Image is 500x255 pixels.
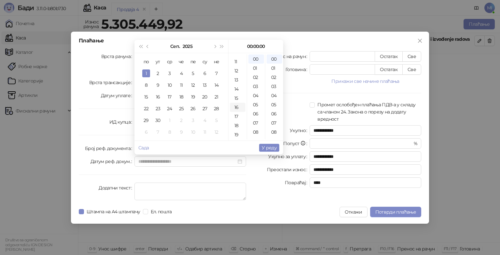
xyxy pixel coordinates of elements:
div: 4 [177,69,185,77]
td: 2025-09-21 [211,91,222,103]
div: 03 [267,82,282,91]
label: Број реф. документа [85,143,134,154]
th: су [199,56,211,67]
td: 2025-09-23 [152,103,164,114]
div: 9 [154,81,162,89]
button: Изабери месец [170,40,180,53]
td: 2025-09-03 [164,67,175,79]
td: 2025-10-06 [140,126,152,138]
div: 5 [213,116,220,124]
div: 18 [177,93,185,101]
div: 00 [248,54,264,64]
div: 15 [230,94,245,103]
th: ср [164,56,175,67]
div: 1 [166,116,174,124]
td: 2025-09-09 [152,79,164,91]
th: пе [187,56,199,67]
td: 2025-09-02 [152,67,164,79]
span: Close [415,38,425,43]
div: 16 [230,103,245,112]
div: 1 [142,69,150,77]
div: 17 [230,112,245,121]
div: 8 [166,128,174,136]
label: Пренос на рачун [268,51,310,62]
div: 4 [201,116,209,124]
td: 2025-10-04 [199,114,211,126]
div: 25 [177,105,185,112]
td: 2025-10-05 [211,114,222,126]
td: 2025-10-09 [175,126,187,138]
td: 2025-09-29 [140,114,152,126]
div: 14 [213,81,220,89]
label: Датум уплате [101,90,135,101]
div: 08 [248,127,264,137]
label: Укупно за уплату [268,151,310,162]
td: 2025-09-20 [199,91,211,103]
td: 2025-10-12 [211,126,222,138]
div: 10 [166,81,174,89]
div: 8 [142,81,150,89]
td: 2025-09-14 [211,79,222,91]
div: 19 [230,130,245,139]
div: 3 [189,116,197,124]
button: Све [402,64,421,75]
td: 2025-09-28 [211,103,222,114]
div: Плаћање [79,38,421,43]
div: 3 [166,69,174,77]
div: 12 [230,66,245,75]
td: 2025-09-15 [140,91,152,103]
td: 2025-09-30 [152,114,164,126]
div: 2 [154,69,162,77]
div: 21 [213,93,220,101]
div: 03 [248,82,264,91]
button: Close [415,36,425,46]
button: У реду [259,144,279,152]
td: 2025-10-11 [199,126,211,138]
label: Готовина [285,64,310,75]
button: Откажи [340,207,367,217]
div: 09 [248,137,264,146]
td: 2025-10-07 [152,126,164,138]
div: 2 [177,116,185,124]
button: Следећи месец (PageDown) [211,40,218,53]
div: 5 [189,69,197,77]
span: close [417,38,423,43]
button: Изабери годину [183,40,192,53]
a: Сада [138,145,149,151]
td: 2025-09-06 [199,67,211,79]
div: 7 [154,128,162,136]
div: 13 [201,81,209,89]
th: че [175,56,187,67]
div: 12 [189,81,197,89]
div: 06 [267,109,282,118]
span: Штампа на А4 штампачу [84,208,143,215]
div: 04 [267,91,282,100]
td: 2025-09-16 [152,91,164,103]
div: 29 [142,116,150,124]
td: 2025-10-03 [187,114,199,126]
th: по [140,56,152,67]
button: Остатак [375,64,403,75]
td: 2025-09-04 [175,67,187,79]
input: Датум реф. докум. [138,158,236,165]
div: 07 [267,118,282,127]
div: 08 [267,127,282,137]
div: 07 [248,118,264,127]
button: Све [402,51,421,62]
td: 2025-09-07 [211,67,222,79]
div: 24 [166,105,174,112]
div: 6 [201,69,209,77]
span: Ел. пошта [148,208,174,215]
button: Потврди плаћање [370,207,421,217]
td: 2025-09-25 [175,103,187,114]
label: Врста рачуна [101,51,135,62]
td: 2025-09-26 [187,103,199,114]
label: Повраћај [285,177,310,188]
div: 7 [213,69,220,77]
div: 00:00:00 [231,40,281,53]
div: 11 [177,81,185,89]
td: 2025-09-10 [164,79,175,91]
div: 28 [213,105,220,112]
td: 2025-10-08 [164,126,175,138]
div: 26 [189,105,197,112]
